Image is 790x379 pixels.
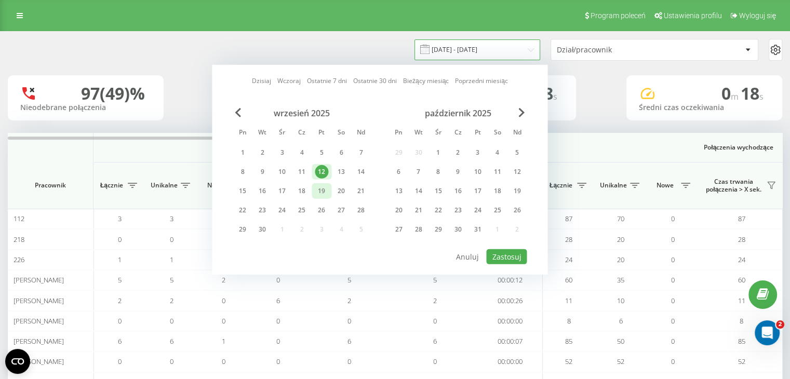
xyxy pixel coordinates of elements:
div: 20 [334,184,348,198]
div: pon 27 paź 2025 [389,222,408,237]
span: 5 [170,275,173,285]
abbr: piątek [314,126,329,141]
div: pt 5 wrz 2025 [312,145,331,160]
div: 25 [490,204,504,217]
span: s [759,91,764,102]
span: 0 [671,296,675,305]
div: sob 25 paź 2025 [487,202,507,218]
a: Ostatnie 7 dni [307,76,347,86]
span: Previous Month [235,108,241,117]
div: 3 [471,146,484,159]
div: czw 2 paź 2025 [448,145,467,160]
div: 2 [451,146,464,159]
span: 0 [671,235,675,244]
button: Open CMP widget [5,349,30,374]
div: pon 6 paź 2025 [389,164,408,180]
td: 00:00:00 [478,351,543,372]
span: 5 [347,275,351,285]
span: Łącznie [548,181,574,189]
div: wt 16 wrz 2025 [252,183,272,199]
div: październik 2025 [389,108,527,118]
span: 6 [619,316,623,326]
div: 2 [256,146,269,159]
div: 16 [256,184,269,198]
div: 18 [490,184,504,198]
div: 30 [451,223,464,236]
span: 6 [118,336,122,346]
span: 0 [671,214,675,223]
span: 0 [347,357,351,366]
span: 3 [118,214,122,223]
div: sob 27 wrz 2025 [331,202,351,218]
div: 24 [471,204,484,217]
div: Dział/pracownik [557,46,681,55]
div: 9 [451,165,464,179]
span: 0 [222,296,225,305]
span: 35 [617,275,624,285]
span: 2 [118,296,122,305]
span: 8 [567,316,571,326]
div: 1 [236,146,249,159]
div: 28 [411,223,425,236]
div: wt 21 paź 2025 [408,202,428,218]
div: sob 6 wrz 2025 [331,145,351,160]
div: czw 25 wrz 2025 [292,202,312,218]
div: 12 [315,165,328,179]
span: 11 [565,296,572,305]
div: 17 [471,184,484,198]
td: 00:00:00 [478,311,543,331]
div: pon 1 wrz 2025 [233,145,252,160]
span: 1 [118,255,122,264]
span: [PERSON_NAME] [14,275,64,285]
span: 6 [433,336,437,346]
div: pt 17 paź 2025 [467,183,487,199]
span: 2 [222,275,225,285]
span: 0 [222,316,225,326]
div: 31 [471,223,484,236]
div: czw 18 wrz 2025 [292,183,312,199]
span: 112 [14,214,24,223]
abbr: czwartek [450,126,465,141]
span: [PERSON_NAME] [14,336,64,346]
span: 0 [276,357,280,366]
span: 24 [738,255,745,264]
span: 0 [671,275,675,285]
td: 00:00:12 [478,270,543,290]
a: Wczoraj [277,76,301,86]
span: 5 [433,275,437,285]
div: 26 [315,204,328,217]
span: 6 [170,336,173,346]
div: 14 [354,165,368,179]
span: 18 [741,82,764,104]
div: sob 18 paź 2025 [487,183,507,199]
span: s [553,91,557,102]
div: śr 22 paź 2025 [428,202,448,218]
div: 21 [411,204,425,217]
span: Program poleceń [591,11,646,20]
button: Zastosuj [486,249,527,264]
div: pt 26 wrz 2025 [312,202,331,218]
span: 0 [671,316,675,326]
span: 52 [617,357,624,366]
div: 8 [236,165,249,179]
div: 19 [510,184,524,198]
div: sob 20 wrz 2025 [331,183,351,199]
abbr: niedziela [509,126,525,141]
span: Czas trwania połączenia > X sek. [704,178,764,194]
span: 0 [170,316,173,326]
div: 26 [510,204,524,217]
abbr: wtorek [255,126,270,141]
div: śr 3 wrz 2025 [272,145,292,160]
div: wt 30 wrz 2025 [252,222,272,237]
div: 12 [510,165,524,179]
span: 0 [433,357,437,366]
div: wt 14 paź 2025 [408,183,428,199]
span: Łącznie [99,181,125,189]
div: 22 [431,204,445,217]
div: pon 29 wrz 2025 [233,222,252,237]
td: 00:00:26 [478,290,543,310]
span: 0 [276,275,280,285]
div: 27 [334,204,348,217]
div: 6 [334,146,348,159]
abbr: poniedziałek [235,126,250,141]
